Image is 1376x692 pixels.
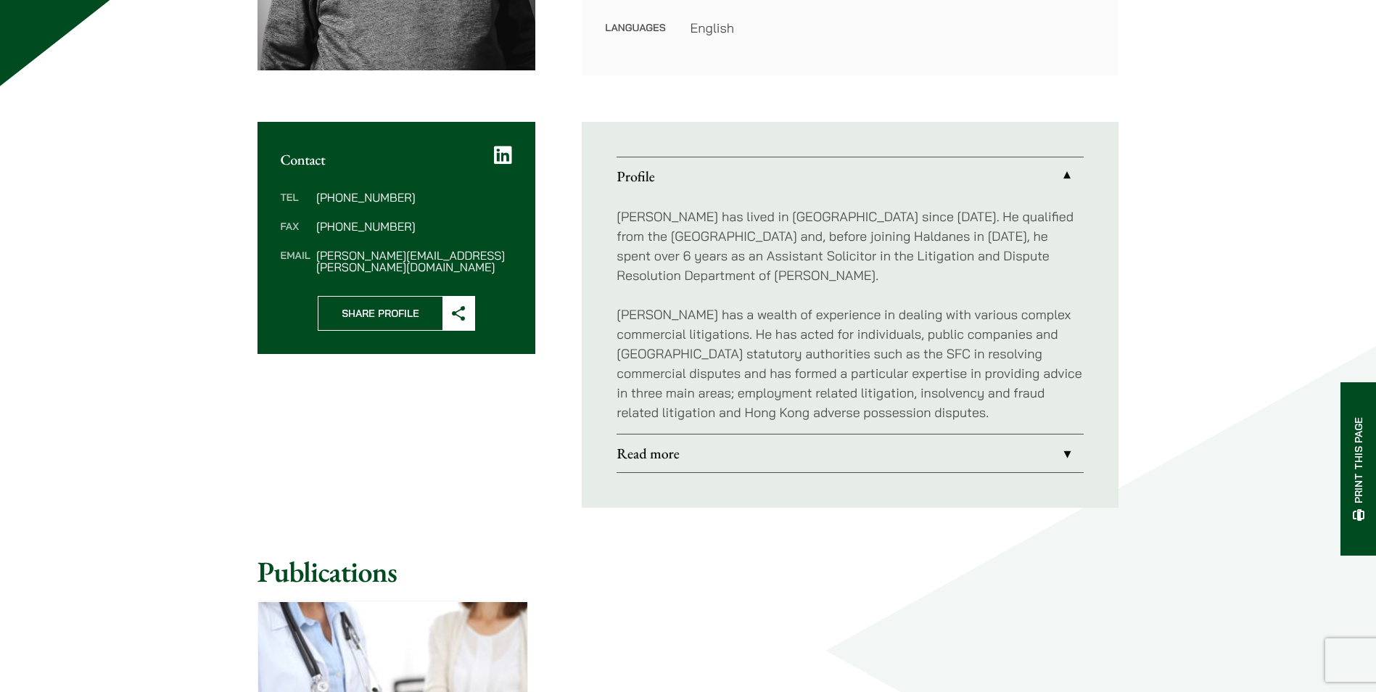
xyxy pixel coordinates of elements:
[494,145,512,165] a: LinkedIn
[617,195,1084,434] div: Profile
[617,157,1084,195] a: Profile
[316,191,512,203] dd: [PHONE_NUMBER]
[258,554,1119,589] h2: Publications
[281,151,513,168] h2: Contact
[316,221,512,232] dd: [PHONE_NUMBER]
[318,297,442,330] span: Share Profile
[617,305,1084,422] p: [PERSON_NAME] has a wealth of experience in dealing with various complex commercial litigations. ...
[605,18,667,38] dt: Languages
[281,191,310,221] dt: Tel
[281,250,310,273] dt: Email
[617,434,1084,472] a: Read more
[316,250,512,273] dd: [PERSON_NAME][EMAIL_ADDRESS][PERSON_NAME][DOMAIN_NAME]
[318,296,475,331] button: Share Profile
[617,207,1084,285] p: [PERSON_NAME] has lived in [GEOGRAPHIC_DATA] since [DATE]. He qualified from the [GEOGRAPHIC_DATA...
[690,18,1095,38] dd: English
[281,221,310,250] dt: Fax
